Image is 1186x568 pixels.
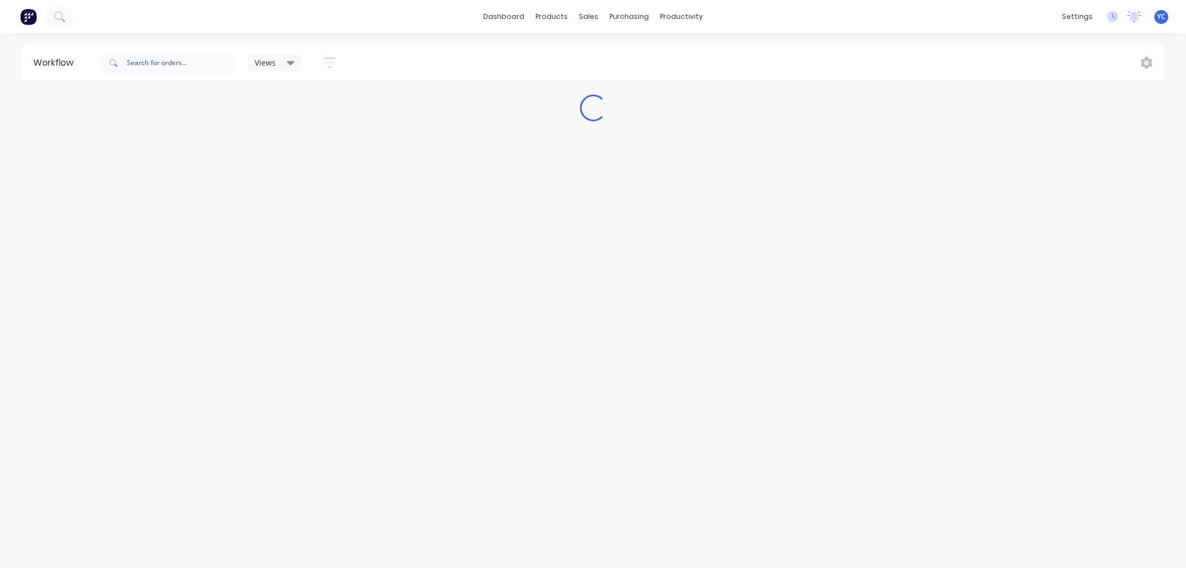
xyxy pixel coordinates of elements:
div: settings [1056,8,1098,25]
span: YC [1157,12,1165,22]
div: productivity [654,8,708,25]
img: Factory [20,8,37,25]
div: purchasing [604,8,654,25]
span: Views [255,57,276,68]
div: sales [573,8,604,25]
input: Search for orders... [127,52,237,74]
div: products [530,8,573,25]
div: Workflow [33,56,79,70]
a: dashboard [478,8,530,25]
